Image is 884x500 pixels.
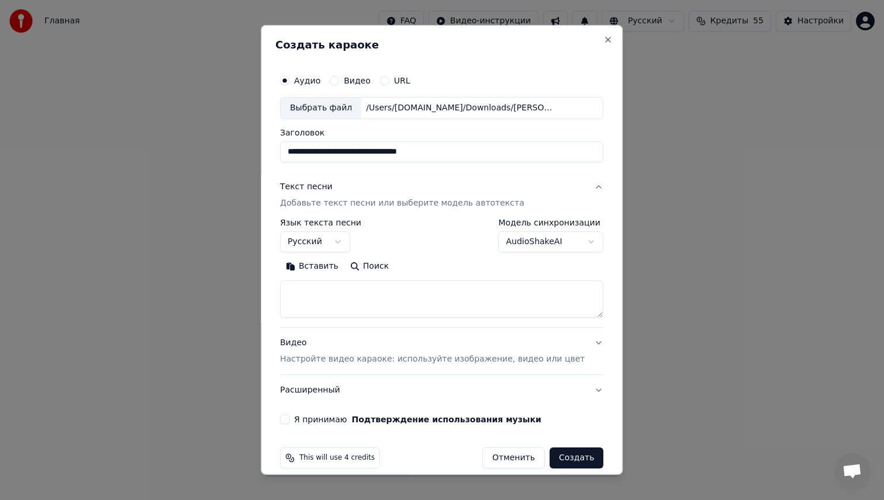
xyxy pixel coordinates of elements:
[281,98,361,119] div: Выбрать файл
[499,218,604,227] label: Модель синхронизации
[275,40,608,50] h2: Создать караоке
[280,218,361,227] label: Язык текста песни
[280,172,603,218] button: Текст песниДобавьте текст песни или выберите модель автотекста
[550,447,603,468] button: Создать
[280,353,585,365] p: Настройте видео караоке: используйте изображение, видео или цвет
[361,102,560,114] div: /Users/[DOMAIN_NAME]/Downloads/[PERSON_NAME] - Круто ты попал на TV.mp3
[344,77,371,85] label: Видео
[394,77,410,85] label: URL
[280,181,333,193] div: Текст песни
[299,453,375,463] span: This will use 4 credits
[280,337,585,365] div: Видео
[280,218,603,327] div: Текст песниДобавьте текст песни или выберите модель автотекста
[482,447,545,468] button: Отменить
[294,415,541,423] label: Я принимаю
[280,129,603,137] label: Заголовок
[280,197,524,209] p: Добавьте текст песни или выберите модель автотекста
[344,257,395,276] button: Поиск
[294,77,320,85] label: Аудио
[352,415,541,423] button: Я принимаю
[280,257,344,276] button: Вставить
[280,328,603,374] button: ВидеоНастройте видео караоке: используйте изображение, видео или цвет
[280,375,603,405] button: Расширенный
